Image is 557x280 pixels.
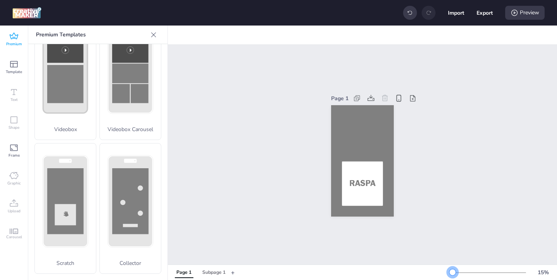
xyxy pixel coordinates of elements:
span: Shape [9,125,19,131]
p: Videobox Carousel [100,125,161,133]
div: Tabs [171,266,231,279]
p: Collector [100,259,161,267]
span: Upload [8,208,21,214]
span: Text [10,97,18,103]
div: Preview [505,6,545,20]
div: 15 % [534,268,552,277]
button: Import [448,5,464,21]
p: Premium Templates [36,26,147,44]
span: Carousel [6,234,22,240]
p: Videobox [35,125,96,133]
span: Premium [6,41,22,47]
div: Page 1 [331,94,349,102]
button: Export [477,5,493,21]
div: Subpage 1 [202,269,226,276]
img: logo Creative Maker [12,7,41,19]
button: + [231,266,235,279]
p: Scratch [35,259,96,267]
span: Frame [9,152,20,159]
span: Graphic [7,180,21,186]
div: Page 1 [176,269,191,276]
span: Template [6,69,22,75]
